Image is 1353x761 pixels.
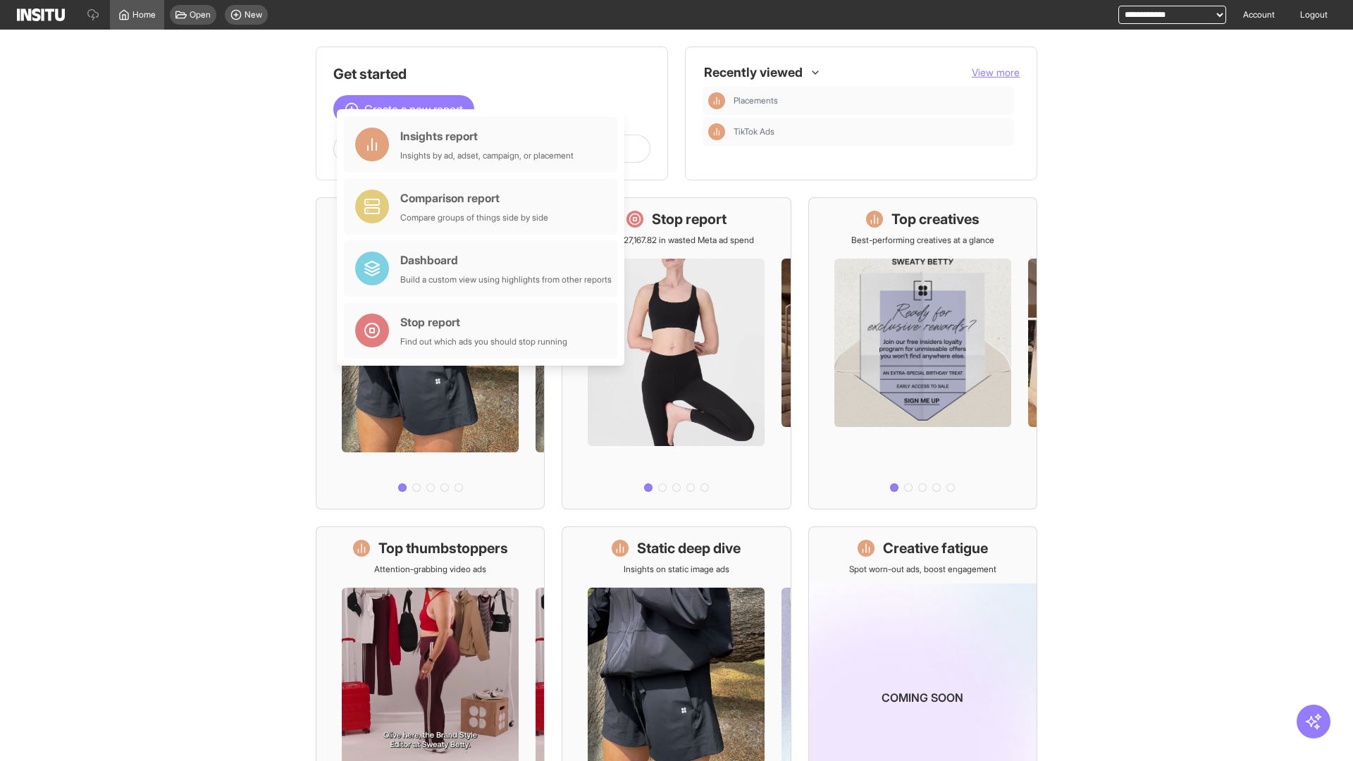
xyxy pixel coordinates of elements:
span: Placements [734,95,778,106]
div: Insights report [400,128,574,144]
div: Insights [708,123,725,140]
h1: Stop report [652,209,727,229]
p: Best-performing creatives at a glance [851,235,994,246]
div: Insights by ad, adset, campaign, or placement [400,150,574,161]
span: Open [190,9,211,20]
span: TikTok Ads [734,126,774,137]
p: Attention-grabbing video ads [374,564,486,575]
a: Top creativesBest-performing creatives at a glance [808,197,1037,509]
span: Create a new report [364,101,463,118]
span: View more [972,66,1020,78]
h1: Static deep dive [637,538,741,558]
a: What's live nowSee all active ads instantly [316,197,545,509]
div: Stop report [400,314,567,330]
p: Save £27,167.82 in wasted Meta ad spend [598,235,754,246]
a: Stop reportSave £27,167.82 in wasted Meta ad spend [562,197,791,509]
div: Find out which ads you should stop running [400,336,567,347]
div: Comparison report [400,190,548,206]
span: Placements [734,95,1008,106]
h1: Get started [333,64,650,84]
div: Build a custom view using highlights from other reports [400,274,612,285]
span: New [245,9,262,20]
div: Compare groups of things side by side [400,212,548,223]
span: Home [132,9,156,20]
button: Create a new report [333,95,474,123]
h1: Top thumbstoppers [378,538,508,558]
p: Insights on static image ads [624,564,729,575]
div: Insights [708,92,725,109]
button: View more [972,66,1020,80]
img: Logo [17,8,65,21]
div: Dashboard [400,252,612,268]
span: TikTok Ads [734,126,1008,137]
h1: Top creatives [891,209,980,229]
